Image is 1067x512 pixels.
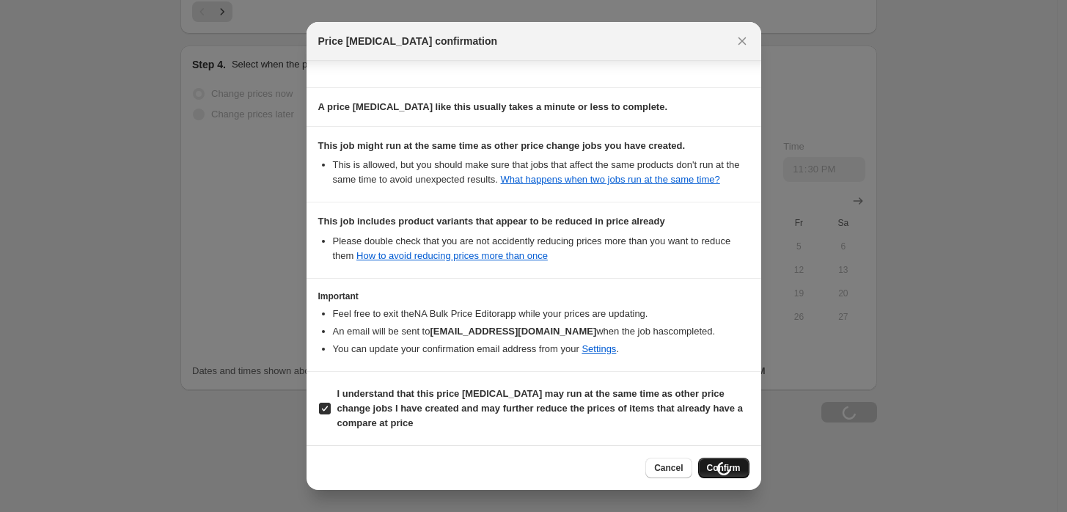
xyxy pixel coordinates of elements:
h3: Important [318,290,749,302]
b: I understand that this price [MEDICAL_DATA] may run at the same time as other price change jobs I... [337,388,743,428]
li: Feel free to exit the NA Bulk Price Editor app while your prices are updating. [333,307,749,321]
b: [EMAIL_ADDRESS][DOMAIN_NAME] [430,326,596,337]
li: Please double check that you are not accidently reducing prices more than you want to reduce them [333,234,749,263]
span: Price [MEDICAL_DATA] confirmation [318,34,498,48]
li: This is allowed, but you should make sure that jobs that affect the same products don ' t run at ... [333,158,749,187]
a: What happens when two jobs run at the same time? [501,174,720,185]
button: Cancel [645,458,692,478]
button: Close [732,31,752,51]
a: How to avoid reducing prices more than once [356,250,548,261]
li: You can update your confirmation email address from your . [333,342,749,356]
a: Settings [582,343,616,354]
li: An email will be sent to when the job has completed . [333,324,749,339]
b: This job includes product variants that appear to be reduced in price already [318,216,665,227]
span: Cancel [654,462,683,474]
b: A price [MEDICAL_DATA] like this usually takes a minute or less to complete. [318,101,668,112]
b: This job might run at the same time as other price change jobs you have created. [318,140,686,151]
